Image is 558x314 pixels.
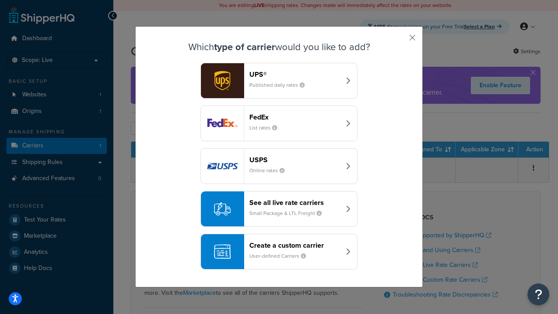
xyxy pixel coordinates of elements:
strong: type of carrier [214,40,275,54]
button: See all live rate carriersSmall Package & LTL Freight [201,191,357,227]
button: ups logoUPS®Published daily rates [201,63,357,99]
header: UPS® [249,70,340,78]
small: User-defined Carriers [249,252,313,260]
small: List rates [249,124,284,132]
header: FedEx [249,113,340,121]
small: Published daily rates [249,81,312,89]
small: Small Package & LTL Freight [249,209,329,217]
h3: Which would you like to add? [157,42,401,52]
button: usps logoUSPSOnline rates [201,148,357,184]
button: Create a custom carrierUser-defined Carriers [201,234,357,270]
header: Create a custom carrier [249,241,340,249]
img: ups logo [201,63,244,98]
button: fedEx logoFedExList rates [201,106,357,141]
img: icon-carrier-liverate-becf4550.svg [214,201,231,217]
small: Online rates [249,167,292,174]
header: USPS [249,156,340,164]
img: usps logo [201,149,244,184]
img: icon-carrier-custom-c93b8a24.svg [214,243,231,260]
img: fedEx logo [201,106,244,141]
header: See all live rate carriers [249,198,340,207]
button: Open Resource Center [527,283,549,305]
